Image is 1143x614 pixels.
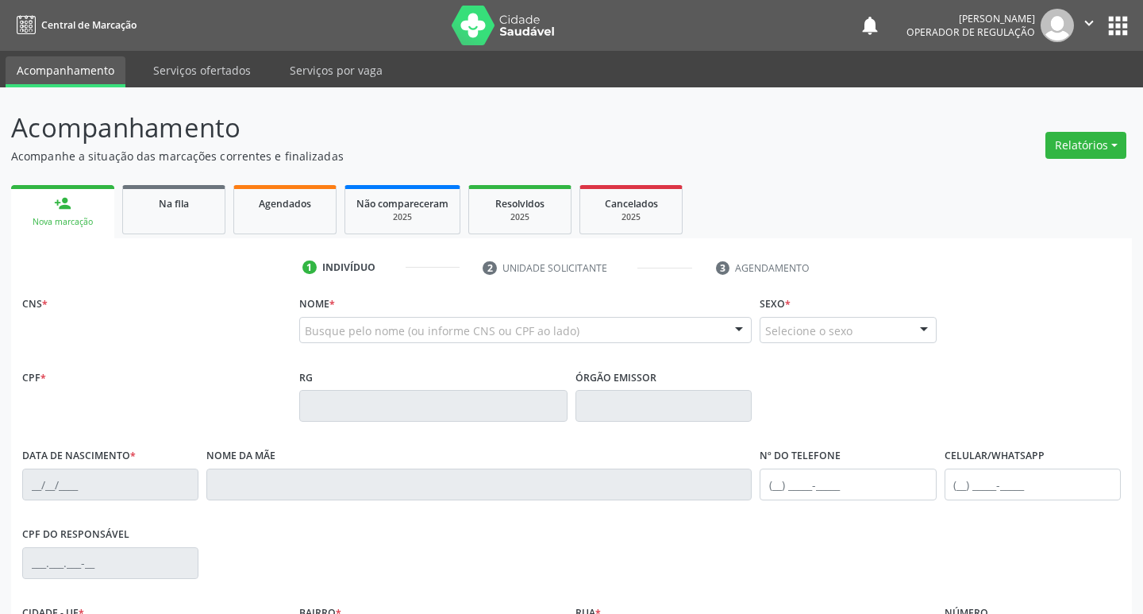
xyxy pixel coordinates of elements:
[206,444,275,469] label: Nome da mãe
[1080,14,1098,32] i: 
[299,365,313,390] label: RG
[11,12,137,38] a: Central de Marcação
[859,14,881,37] button: notifications
[760,292,791,317] label: Sexo
[159,197,189,210] span: Na fila
[765,322,852,339] span: Selecione o sexo
[1074,9,1104,42] button: 
[279,56,394,84] a: Serviços por vaga
[11,108,795,148] p: Acompanhamento
[305,322,579,339] span: Busque pelo nome (ou informe CNS ou CPF ao lado)
[356,211,448,223] div: 2025
[22,292,48,317] label: CNS
[142,56,262,84] a: Serviços ofertados
[11,148,795,164] p: Acompanhe a situação das marcações correntes e finalizadas
[22,469,198,500] input: __/__/____
[22,444,136,469] label: Data de nascimento
[1104,12,1132,40] button: apps
[259,197,311,210] span: Agendados
[1041,9,1074,42] img: img
[906,12,1035,25] div: [PERSON_NAME]
[322,261,375,275] div: Indivíduo
[760,469,936,500] input: (__) _____-_____
[356,197,448,210] span: Não compareceram
[299,292,335,317] label: Nome
[6,56,125,87] a: Acompanhamento
[605,197,658,210] span: Cancelados
[945,469,1121,500] input: (__) _____-_____
[41,18,137,32] span: Central de Marcação
[906,25,1035,39] span: Operador de regulação
[54,195,71,212] div: person_add
[480,211,560,223] div: 2025
[22,547,198,579] input: ___.___.___-__
[22,523,129,547] label: CPF do responsável
[22,365,46,390] label: CPF
[591,211,671,223] div: 2025
[302,261,317,275] div: 1
[495,197,545,210] span: Resolvidos
[1045,132,1126,159] button: Relatórios
[760,444,841,469] label: Nº do Telefone
[575,365,656,390] label: Órgão emissor
[22,216,103,228] div: Nova marcação
[945,444,1045,469] label: Celular/WhatsApp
